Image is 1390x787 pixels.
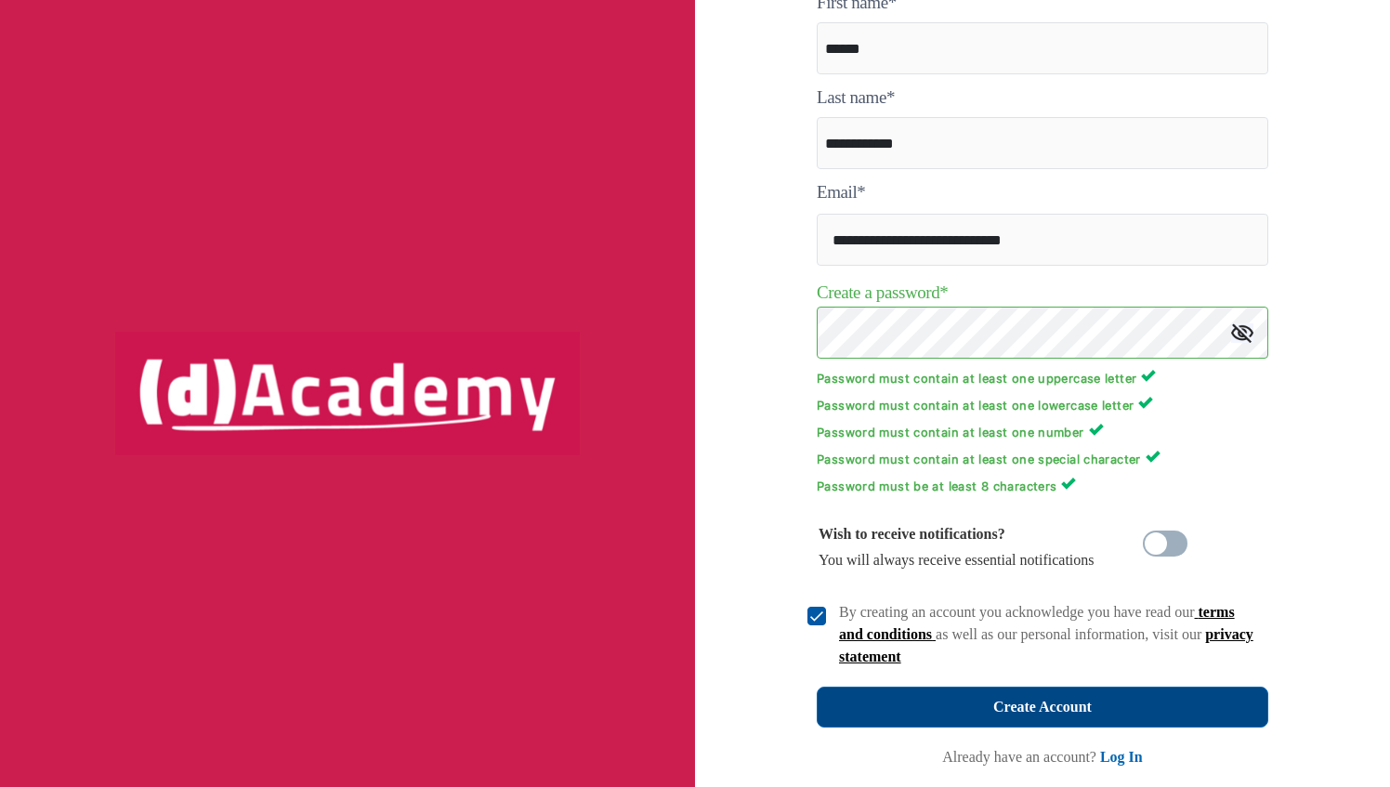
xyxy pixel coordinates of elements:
button: Create Account [817,687,1268,728]
div: Create Account [993,694,1092,720]
p: Password must contain at least one uppercase letter [817,368,1268,386]
div: You will always receive essential notifications [819,521,1095,573]
a: Log In [1100,749,1143,765]
p: Password must contain at least one special character [817,449,1268,466]
p: Password must contain at least one lowercase letter [817,395,1268,413]
b: Wish to receive notifications? [819,526,1005,542]
div: By creating an account you acknowledge you have read our as well as our personal information, vis... [839,601,1257,668]
p: Password must contain at least one number [817,422,1268,439]
a: privacy statement [839,626,1253,664]
img: icon [1231,323,1253,343]
img: check [807,607,826,625]
img: logo [115,332,580,454]
p: Password must be at least 8 characters [817,476,1268,493]
div: Already have an account? [942,746,1142,768]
